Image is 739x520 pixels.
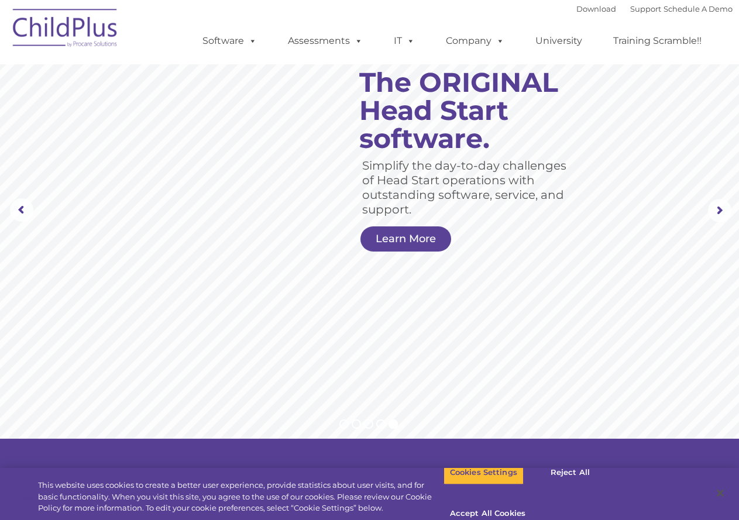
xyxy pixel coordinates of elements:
[38,480,444,514] div: This website uses cookies to create a better user experience, provide statistics about user visit...
[7,1,124,59] img: ChildPlus by Procare Solutions
[707,480,733,506] button: Close
[630,4,661,13] a: Support
[362,159,579,217] rs-layer: Simplify the day-to-day challenges of Head Start operations with outstanding software, service, a...
[524,29,594,53] a: University
[576,4,616,13] a: Download
[191,29,269,53] a: Software
[360,226,451,252] a: Learn More
[664,4,733,13] a: Schedule A Demo
[434,29,516,53] a: Company
[534,460,607,485] button: Reject All
[382,29,427,53] a: IT
[601,29,713,53] a: Training Scramble!!
[576,4,733,13] font: |
[276,29,374,53] a: Assessments
[359,68,590,153] rs-layer: The ORIGINAL Head Start software.
[444,460,524,485] button: Cookies Settings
